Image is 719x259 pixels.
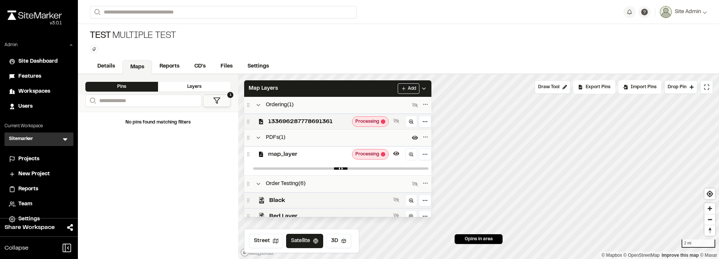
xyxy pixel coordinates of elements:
a: Settings [9,215,69,223]
span: 0 pins in area [465,236,493,242]
a: Settings [240,59,276,74]
div: 2 mi [682,239,715,248]
span: Map Layers [249,84,278,93]
a: Reports [152,59,187,74]
button: Show layer [392,195,401,204]
a: Mapbox [601,253,622,258]
button: Show layer [392,116,401,125]
span: New Project [18,170,50,178]
a: Zoom to layer [405,210,417,222]
a: Maps [122,60,152,74]
span: Settings [18,215,40,223]
a: Zoom to layer [405,116,417,128]
span: Map layer tileset creation errored with 'Unknown exception' [381,152,385,157]
span: 133696287778691361 [268,117,349,126]
a: Projects [9,155,69,163]
a: New Project [9,170,69,178]
button: Show layer [392,211,401,220]
button: Street [249,234,283,248]
a: Users [9,102,69,111]
p: Current Workspace [4,123,73,129]
button: Hide layer [392,149,401,158]
a: Zoom to layer [405,148,417,160]
button: Zoom out [704,214,715,225]
div: Oh geez...please don't... [7,20,62,27]
button: Drop Pin [664,80,697,94]
button: Search [85,95,99,107]
span: Draw Tool [538,84,559,90]
button: 1 [203,95,231,107]
button: Satellite [286,234,323,248]
p: Admin [4,42,18,48]
button: Add [398,83,419,94]
a: Map feedback [662,253,699,258]
div: Map layer tileset creation errored with 'Unknown exception' [352,116,389,127]
a: Team [9,200,69,208]
span: Reset bearing to north [704,225,715,236]
span: Processing [355,151,379,158]
span: Features [18,72,41,81]
span: Black [269,196,390,205]
a: Zoom to layer [405,194,417,206]
div: Layers [158,82,231,92]
h3: Sitemarker [9,136,33,143]
span: Export Pins [586,84,610,90]
span: Reports [18,185,38,193]
span: PDFs ( 1 ) [266,134,285,142]
span: Order Testing ( 6 ) [266,180,306,188]
span: Test [90,30,111,42]
span: Red Layer [269,212,390,221]
span: Add [408,85,416,92]
div: No pins available to export [573,80,615,94]
span: No pins found matching filters [125,120,191,124]
img: kml_black_icon64.png [258,213,265,219]
canvas: Map [238,74,719,259]
a: Workspaces [9,87,69,96]
span: Site Dashboard [18,57,58,66]
button: Reset bearing to north [704,225,715,236]
span: Site Admin [675,8,701,16]
span: Projects [18,155,39,163]
span: Users [18,102,33,111]
button: Find my location [704,188,715,199]
span: 1 [227,92,233,98]
img: User [660,6,672,18]
div: Multiple Test [90,30,176,42]
a: Reports [9,185,69,193]
button: 3D [326,234,351,248]
button: Search [90,6,103,18]
img: rebrand.png [7,11,62,20]
a: Mapbox logo [240,248,273,257]
div: Pins [85,82,158,92]
span: map_layer [268,150,349,159]
button: Site Admin [660,6,707,18]
span: Import Pins [631,84,656,90]
button: Draw Tool [535,80,570,94]
span: Drop Pin [668,84,686,90]
span: Team [18,200,32,208]
span: Share Workspace [4,223,55,232]
span: Map layer tileset creation errored with 'Unknown exception' [381,119,385,124]
button: Zoom in [704,203,715,214]
a: Maxar [700,253,717,258]
img: kml_black_icon64.png [258,197,265,203]
div: Import Pins into your project [618,80,661,94]
a: CD's [187,59,213,74]
a: Features [9,72,69,81]
a: Files [213,59,240,74]
a: Details [90,59,122,74]
span: Collapse [4,244,28,253]
span: Ordering ( 1 ) [266,101,294,109]
span: Processing [355,118,379,125]
a: OpenStreetMap [624,253,660,258]
span: Workspaces [18,87,50,96]
div: Map layer tileset creation errored with 'Unknown exception' [352,149,389,160]
a: Site Dashboard [9,57,69,66]
button: Edit Tags [90,45,98,53]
